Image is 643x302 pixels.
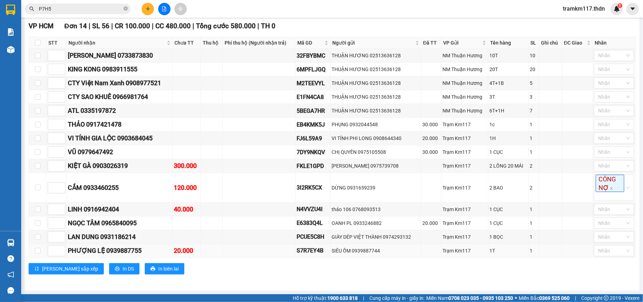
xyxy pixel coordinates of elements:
div: 7 [530,107,538,115]
span: TH 0 [261,22,275,30]
th: Phí thu hộ (Người nhận trả) [223,37,296,49]
td: E6383Q4L [296,216,331,230]
div: LAN DUNG 0931186214 [68,232,171,242]
div: 30.000 [422,148,440,156]
strong: 0708 023 035 - 0935 103 250 [448,295,513,301]
div: VI TÍNH GIA LỘC 0903684045 [68,133,171,143]
span: SL 56 [92,22,109,30]
div: KING KONG 0983911555 [68,64,171,74]
div: Trạm Km117 [442,162,487,170]
td: Trạm Km117 [441,118,488,132]
img: solution-icon [7,28,14,36]
div: EB4KMK5J [297,120,329,129]
div: thảo 106 0768093513 [332,205,420,213]
span: notification [7,271,14,278]
span: close-circle [124,6,128,12]
div: Trạm Km117 [442,219,487,227]
span: In biên lai [158,265,179,273]
th: SL [529,37,539,49]
img: logo [5,5,22,23]
sup: 1 [618,3,623,8]
div: KIỆT GÀ 0903026319 [68,161,171,171]
td: FKLE1GPD [296,159,331,173]
span: | [152,22,154,30]
td: Trạm Km117 [441,132,488,145]
span: plus [145,6,150,11]
div: S7R7EY4B [297,246,329,255]
div: 10 [530,52,538,59]
td: N4VVZU4I [296,203,331,216]
div: DỨNG 0931659239 [332,184,420,192]
div: NM Thuận Hương [442,79,487,87]
strong: NHÀ XE THUẬN HƯƠNG [27,4,101,12]
div: 32FBYBMC [297,51,329,60]
span: search [29,6,34,11]
div: E6383Q4L [297,219,329,227]
span: printer [115,266,120,272]
div: Trạm Km117 [442,134,487,142]
span: sort-ascending [34,266,39,272]
div: CTY Việt Nam Xanh 0908977521 [68,78,171,88]
span: file-add [162,6,167,11]
div: 1 [530,219,538,227]
td: NM Thuận Hương [441,63,488,76]
button: caret-down [626,3,639,15]
img: logo-vxr [6,5,15,15]
div: 1 CỤC [489,148,527,156]
div: NGỌC TÂM 0965840095 [68,218,171,228]
span: Trạm Km117 [70,29,93,33]
div: 4T+1B [489,79,527,87]
td: 3I2RK5CX [296,173,331,203]
td: S7R7EY4B [296,244,331,258]
td: Trạm Km117 [441,203,488,216]
div: NM Thuận Hương [442,52,487,59]
span: 1 [619,3,621,8]
div: 2 BAO [489,184,527,192]
div: VŨ 0979647492 [68,147,171,157]
span: copyright [604,296,609,301]
div: 20.000 [422,134,440,142]
th: Chưa TT [173,37,201,49]
div: 300.000 [174,161,200,171]
span: Người gửi [332,39,414,47]
div: 20 [530,65,538,73]
div: 1 [530,134,538,142]
div: 7DY9NKQV [297,148,329,157]
div: 2 [530,184,538,192]
div: N4VVZU4I [297,205,329,214]
span: [STREET_ADDRESS] [54,44,91,48]
div: 1 BỌC [489,233,527,241]
td: 6MPFLJGQ [296,63,331,76]
span: ĐC Giao [564,39,585,47]
span: close-circle [124,6,128,11]
div: 1 [530,205,538,213]
div: 20.000 [174,246,200,256]
div: 1 [530,148,538,156]
td: Trạm Km117 [441,159,488,173]
td: FJ6L59A9 [296,132,331,145]
span: | [363,294,364,302]
span: caret-down [630,6,636,12]
span: message [7,287,14,294]
span: Hỗ trợ kỹ thuật: [293,294,358,302]
div: Trạm Km117 [442,121,487,128]
span: VP Nhận: [54,29,70,33]
span: tramkm117.thdn [557,4,611,13]
div: NM Thuận Hương [442,93,487,101]
span: VP Gửi [443,39,481,47]
span: CÔNG NỢ [596,175,624,192]
div: LINH 0916942404 [68,204,171,214]
td: NM Thuận Hương [441,49,488,63]
strong: (NHÀ XE [GEOGRAPHIC_DATA]) [31,13,97,18]
span: Đơn 14 [64,22,87,30]
div: 1T [489,247,527,255]
span: Cung cấp máy in - giấy in: [369,294,424,302]
strong: 1900 633 818 [327,295,358,301]
td: 32FBYBMC [296,49,331,63]
button: printerIn biên lai [145,263,184,274]
div: [PERSON_NAME] 0975739708 [332,162,420,170]
button: aim [174,3,187,15]
span: Miền Bắc [519,294,570,302]
div: THUẬN HƯƠNG 02513636128 [332,93,420,101]
td: Trạm Km117 [441,244,488,258]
